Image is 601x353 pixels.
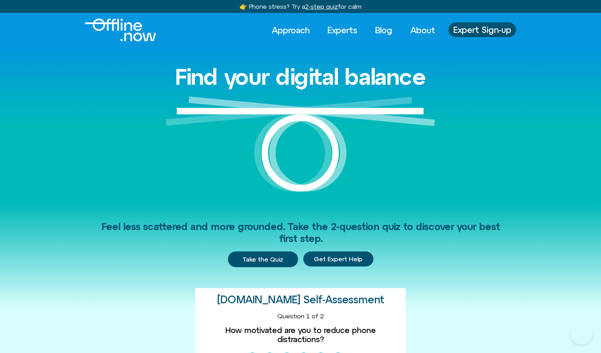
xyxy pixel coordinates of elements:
[85,19,144,41] div: Logo
[217,294,384,305] h2: [DOMAIN_NAME] Self-Assessment
[242,256,283,263] span: Take the Quiz
[303,251,373,268] div: Get Expert Help
[228,251,298,268] a: Take the Quiz
[453,25,511,34] span: Expert Sign-up
[305,3,338,10] u: 2-step quiz
[239,3,362,10] a: 👉 Phone stress? Try a2-step quizfor calm
[265,22,441,38] nav: Menu
[448,22,516,37] a: Expert Sign-up
[404,22,441,38] a: About
[570,322,593,345] iframe: Botpress
[265,22,316,38] a: Approach
[303,251,373,267] a: Get Expert Help
[101,221,500,244] span: Feel less scattered and more grounded. Take the 2-question quiz to discover your best first step.
[85,19,156,41] img: Offline.Now logo in white. Text of the words offline.now with a line going through the "O"
[321,22,364,38] a: Experts
[175,64,426,89] h1: Find your digital balance
[314,256,363,263] span: Get Expert Help
[369,22,399,38] a: Blog
[166,96,435,203] img: Graphic of a white circle with a white line balancing on top to represent balance.
[201,312,400,320] div: Question 1 of 2
[201,326,400,344] label: How motivated are you to reduce phone distractions?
